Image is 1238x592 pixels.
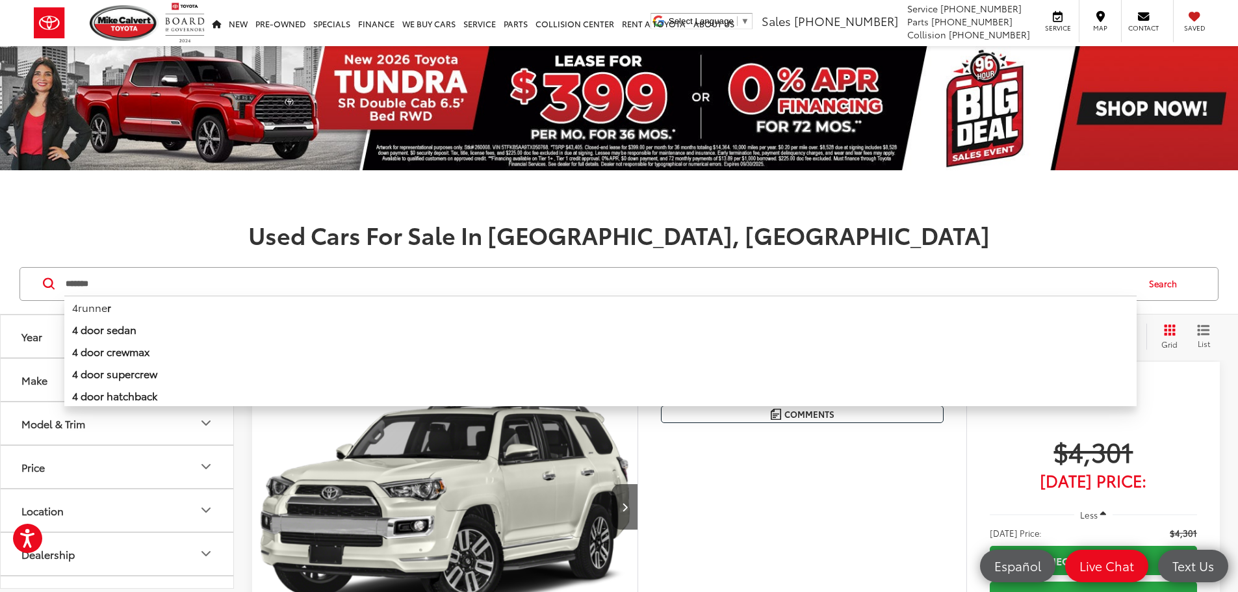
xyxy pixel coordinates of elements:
a: Live Chat [1065,550,1148,582]
b: 4 door hatchback [72,388,157,403]
span: [PHONE_NUMBER] [949,28,1030,41]
a: Check Availability [990,546,1197,575]
div: Make [21,374,47,386]
span: Service [907,2,938,15]
span: [PHONE_NUMBER] [931,15,1012,28]
div: Price [21,461,45,473]
b: r [107,300,111,315]
button: Search [1137,268,1196,300]
span: Map [1086,23,1115,32]
b: 4 door crewmax [72,344,149,359]
button: Less [1074,503,1113,526]
b: 4 door supercrew [72,366,157,381]
div: Model & Trim [198,415,214,431]
button: Grid View [1146,324,1187,350]
div: Model & Trim [21,417,85,430]
img: Comments [771,409,781,420]
span: [PHONE_NUMBER] [794,12,898,29]
div: Location [198,502,214,518]
button: Next image [612,484,638,530]
div: Dealership [198,546,214,561]
a: Español [980,550,1055,582]
span: [PHONE_NUMBER] [940,2,1022,15]
button: DealershipDealership [1,533,235,575]
span: Grid [1161,339,1178,350]
span: $4,301 [990,435,1197,467]
span: $4,301 [1170,526,1197,539]
span: Text Us [1166,558,1220,574]
input: Search by Make, Model, or Keyword [64,268,1137,300]
button: PricePrice [1,446,235,488]
span: Live Chat [1073,558,1141,574]
span: Español [988,558,1048,574]
button: MakeMake [1,359,235,401]
span: Saved [1180,23,1209,32]
a: Text Us [1158,550,1228,582]
span: [DATE] Price: [990,526,1042,539]
div: Year [21,330,42,342]
button: LocationLocation [1,489,235,532]
span: Parts [907,15,929,28]
span: List [1197,338,1210,349]
span: Comments [784,408,834,420]
span: ▼ [741,16,749,26]
div: Dealership [21,548,75,560]
b: 4 door sedan [72,322,136,337]
button: List View [1187,324,1220,350]
span: Service [1043,23,1072,32]
span: Collision [907,28,946,41]
li: 4runne [64,296,1137,318]
button: Model & TrimModel & Trim [1,402,235,444]
span: [DATE] Price: [990,474,1197,487]
span: Contact [1128,23,1159,32]
img: Mike Calvert Toyota [90,5,159,41]
div: Price [198,459,214,474]
span: Less [1080,509,1098,521]
button: YearYear [1,315,235,357]
span: Sales [762,12,791,29]
button: Comments [661,405,944,423]
div: Location [21,504,64,517]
